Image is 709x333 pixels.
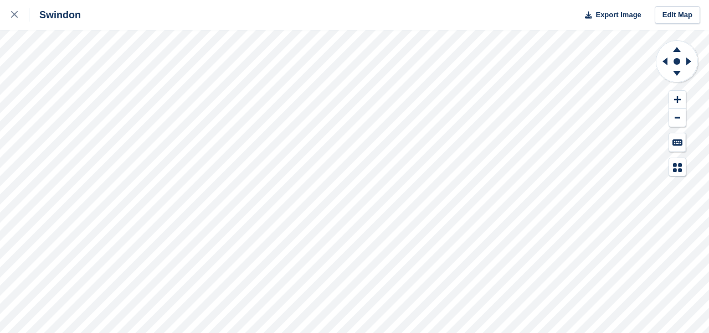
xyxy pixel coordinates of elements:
[595,9,641,20] span: Export Image
[578,6,641,24] button: Export Image
[655,6,700,24] a: Edit Map
[669,109,686,127] button: Zoom Out
[669,133,686,152] button: Keyboard Shortcuts
[669,158,686,176] button: Map Legend
[669,91,686,109] button: Zoom In
[29,8,81,22] div: Swindon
